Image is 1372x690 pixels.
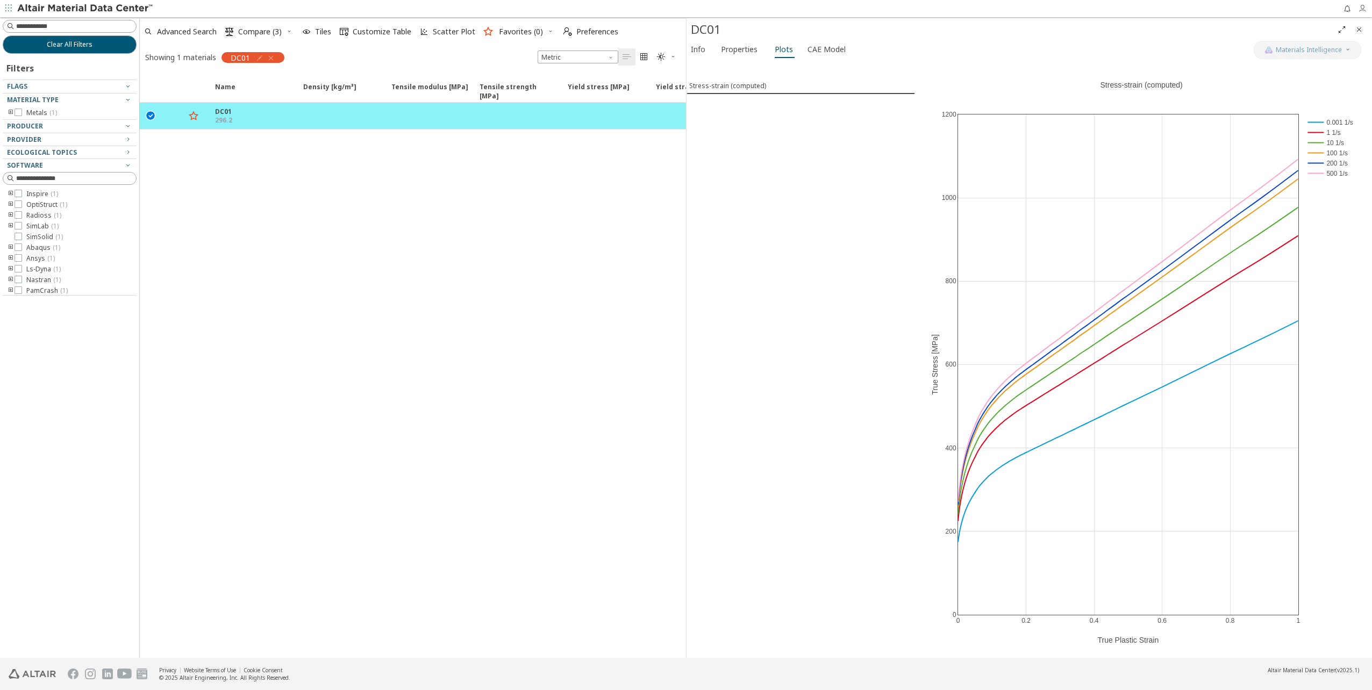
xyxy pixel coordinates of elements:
[635,48,653,66] button: Tile View
[26,190,58,198] span: Inspire
[7,121,43,131] span: Producer
[26,200,67,209] span: OptiStruct
[303,82,356,102] span: Density [kg/m³]
[7,82,27,91] span: Flags
[3,80,137,93] button: Flags
[146,110,156,120] i: 
[9,669,56,679] img: Altair Engineering
[618,48,635,66] button: Table View
[7,243,15,252] i: toogle group
[3,94,137,106] button: Material Type
[7,200,15,209] i: toogle group
[3,146,137,159] button: Ecological Topics
[775,41,793,58] span: Plots
[215,82,235,102] span: Name
[808,41,846,58] span: CAE Model
[51,189,58,198] span: ( 1 )
[1333,21,1350,38] button: Full Screen
[353,28,411,35] span: Customize Table
[55,232,63,241] span: ( 1 )
[1264,46,1273,54] img: AI Copilot
[691,21,1333,38] div: DC01
[391,82,468,102] span: Tensile modulus [MPa]
[231,53,250,62] span: DC01
[26,222,59,231] span: SimLab
[184,666,236,674] a: Website Terms of Use
[185,107,202,125] button: Favorite
[7,211,15,220] i: toogle group
[561,82,649,102] span: Yield stress [MPa]
[433,28,475,35] span: Scatter Plot
[7,190,15,198] i: toogle group
[7,95,59,104] span: Material Type
[315,28,331,35] span: Tiles
[161,82,185,102] span: Expand
[563,27,572,36] i: 
[3,54,39,80] div: Filters
[185,82,209,102] span: Favorite
[60,286,68,295] span: ( 1 )
[7,276,15,284] i: toogle group
[480,82,557,102] span: Tensile strength [MPa]
[7,148,77,157] span: Ecological Topics
[499,28,543,35] span: Favorites (0)
[7,135,41,144] span: Provider
[576,28,618,35] span: Preferences
[209,82,297,102] span: Name
[3,120,137,133] button: Producer
[215,116,232,125] div: 296.2
[640,53,648,61] i: 
[47,40,92,49] span: Clear All Filters
[691,41,705,58] span: Info
[157,28,217,35] span: Advanced Search
[53,275,61,284] span: ( 1 )
[26,109,57,117] span: Metals
[473,82,561,102] span: Tensile strength [MPa]
[7,109,15,117] i: toogle group
[7,265,15,274] i: toogle group
[26,233,63,241] span: SimSolid
[51,221,59,231] span: ( 1 )
[1254,41,1361,59] button: AI CopilotMaterials Intelligence
[1268,666,1359,674] div: (v2025.1)
[1350,21,1368,38] button: Close
[17,3,154,14] img: Altair Material Data Center
[657,53,666,61] i: 
[1268,666,1335,674] span: Altair Material Data Center
[26,286,68,295] span: PamCrash
[244,666,283,674] a: Cookie Consent
[687,78,915,94] button: Stress-strain (computed)
[47,254,55,263] span: ( 1 )
[689,81,766,90] div: Stress-strain (computed)
[159,666,176,674] a: Privacy
[145,52,216,62] div: Showing 1 materials
[3,133,137,146] button: Provider
[7,161,43,170] span: Software
[215,107,232,116] div: DC01
[49,108,57,117] span: ( 1 )
[538,51,618,63] div: Unit System
[26,254,55,263] span: Ansys
[26,211,61,220] span: Radioss
[653,48,681,66] button: Theme
[568,82,630,102] span: Yield stress [MPa]
[54,211,61,220] span: ( 1 )
[60,200,67,209] span: ( 1 )
[3,35,137,54] button: Clear All Filters
[159,674,290,681] div: © 2025 Altair Engineering, Inc. All Rights Reserved.
[721,41,758,58] span: Properties
[7,286,15,295] i: toogle group
[656,82,709,102] span: Yield strain [%]
[53,264,61,274] span: ( 1 )
[26,276,61,284] span: Nastran
[3,159,137,172] button: Software
[225,27,234,36] i: 
[297,82,385,102] span: Density [kg/m³]
[385,82,473,102] span: Tensile modulus [MPa]
[7,254,15,263] i: toogle group
[7,222,15,231] i: toogle group
[26,243,60,252] span: Abaqus
[623,53,631,61] i: 
[26,265,61,274] span: Ls-Dyna
[538,51,618,63] span: Metric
